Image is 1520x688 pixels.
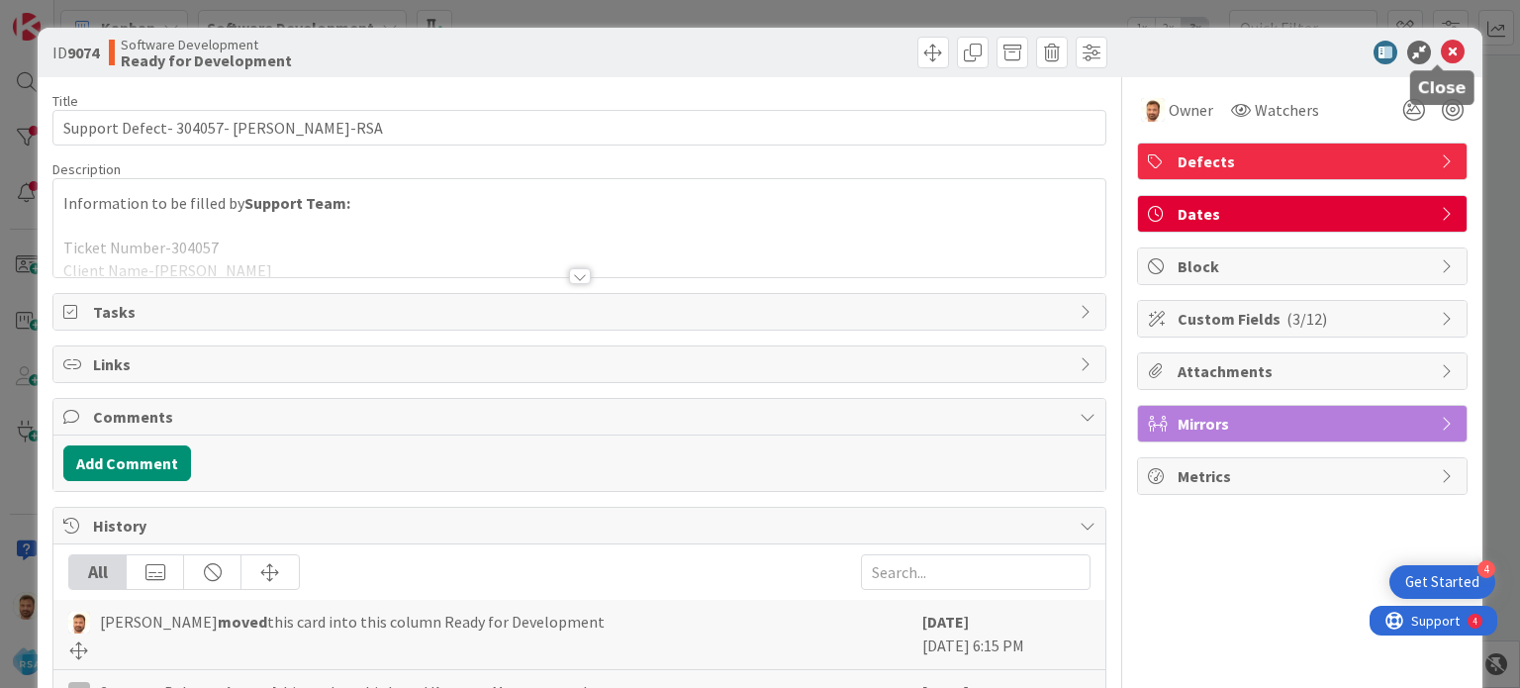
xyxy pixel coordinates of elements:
[1418,78,1467,97] h5: Close
[63,192,1094,215] p: Information to be filled by
[52,92,78,110] label: Title
[922,610,1091,659] div: [DATE] 6:15 PM
[52,41,99,64] span: ID
[1389,565,1495,599] div: Open Get Started checklist, remaining modules: 4
[861,554,1091,590] input: Search...
[69,555,127,589] div: All
[42,3,90,27] span: Support
[922,612,969,632] b: [DATE]
[67,43,99,62] b: 9074
[1178,307,1431,331] span: Custom Fields
[1169,98,1213,122] span: Owner
[218,612,267,632] b: moved
[1178,412,1431,436] span: Mirrors
[103,8,108,24] div: 4
[121,37,292,52] span: Software Development
[1178,464,1431,488] span: Metrics
[52,160,121,178] span: Description
[1178,254,1431,278] span: Block
[1477,560,1495,578] div: 4
[52,110,1105,146] input: type card name here...
[68,612,90,634] img: AS
[244,193,350,213] strong: Support Team:
[93,514,1069,538] span: History
[1405,572,1479,592] div: Get Started
[121,52,292,68] b: Ready for Development
[1178,149,1431,173] span: Defects
[1286,309,1327,329] span: ( 3/12 )
[93,405,1069,429] span: Comments
[93,352,1069,376] span: Links
[1178,202,1431,226] span: Dates
[1178,359,1431,383] span: Attachments
[100,610,605,634] span: [PERSON_NAME] this card into this column Ready for Development
[1141,98,1165,122] img: AS
[93,300,1069,324] span: Tasks
[1255,98,1319,122] span: Watchers
[63,445,191,481] button: Add Comment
